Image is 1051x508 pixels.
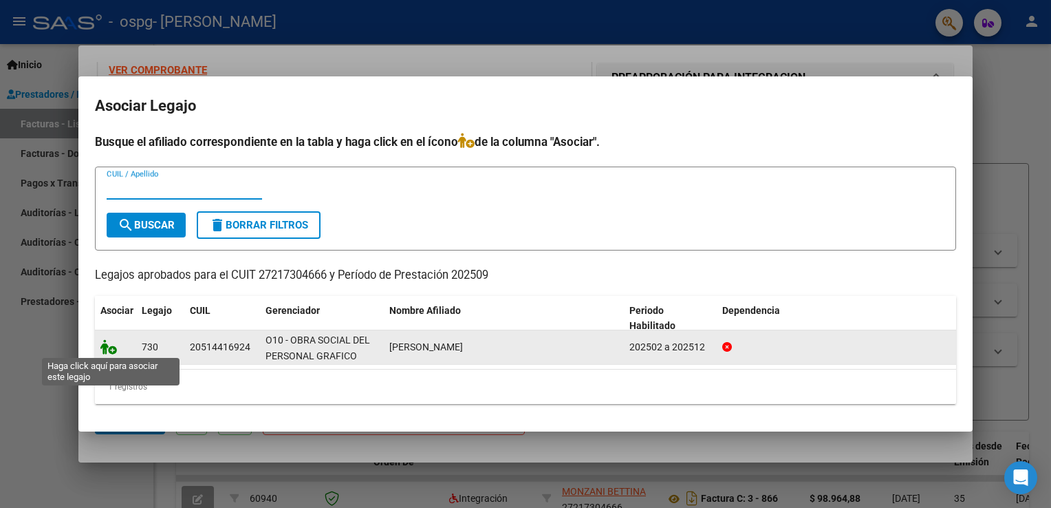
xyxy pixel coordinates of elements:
[209,217,226,233] mat-icon: delete
[190,339,250,355] div: 20514416924
[100,305,133,316] span: Asociar
[95,93,956,119] h2: Asociar Legajo
[118,217,134,233] mat-icon: search
[260,296,384,341] datatable-header-cell: Gerenciador
[190,305,210,316] span: CUIL
[95,296,136,341] datatable-header-cell: Asociar
[118,219,175,231] span: Buscar
[384,296,624,341] datatable-header-cell: Nombre Afiliado
[136,296,184,341] datatable-header-cell: Legajo
[389,305,461,316] span: Nombre Afiliado
[266,305,320,316] span: Gerenciador
[142,305,172,316] span: Legajo
[95,133,956,151] h4: Busque el afiliado correspondiente en la tabla y haga click en el ícono de la columna "Asociar".
[1004,461,1037,494] div: Open Intercom Messenger
[717,296,957,341] datatable-header-cell: Dependencia
[209,219,308,231] span: Borrar Filtros
[197,211,321,239] button: Borrar Filtros
[107,213,186,237] button: Buscar
[722,305,780,316] span: Dependencia
[624,296,717,341] datatable-header-cell: Periodo Habilitado
[629,339,711,355] div: 202502 a 202512
[389,341,463,352] span: GALARCE LEIVA LUCIO TAIEL
[142,341,158,352] span: 730
[629,305,675,332] span: Periodo Habilitado
[95,267,956,284] p: Legajos aprobados para el CUIT 27217304666 y Período de Prestación 202509
[266,335,370,361] span: O10 - OBRA SOCIAL DEL PERSONAL GRAFICO
[184,296,260,341] datatable-header-cell: CUIL
[95,370,956,404] div: 1 registros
